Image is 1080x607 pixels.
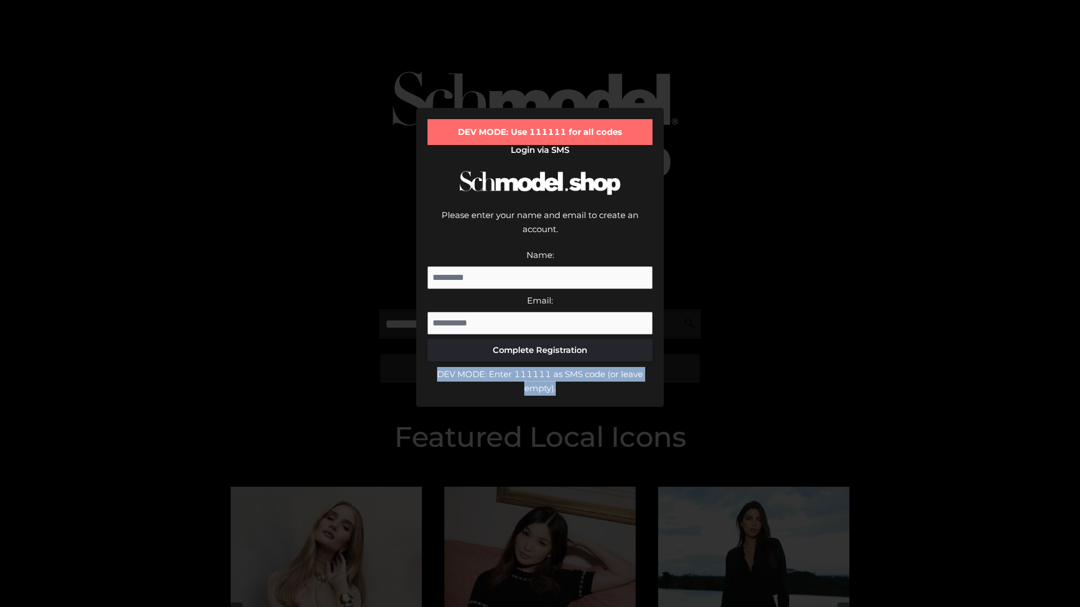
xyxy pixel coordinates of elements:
img: Schmodel Logo [456,161,624,205]
label: Name: [526,250,554,260]
div: DEV MODE: Use 111111 for all codes [427,119,652,145]
button: Complete Registration [427,339,652,361]
div: DEV MODE: Enter 111111 as SMS code (or leave empty). [427,367,652,396]
h2: Login via SMS [427,145,652,155]
div: Please enter your name and email to create an account. [427,208,652,248]
label: Email: [527,295,553,306]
